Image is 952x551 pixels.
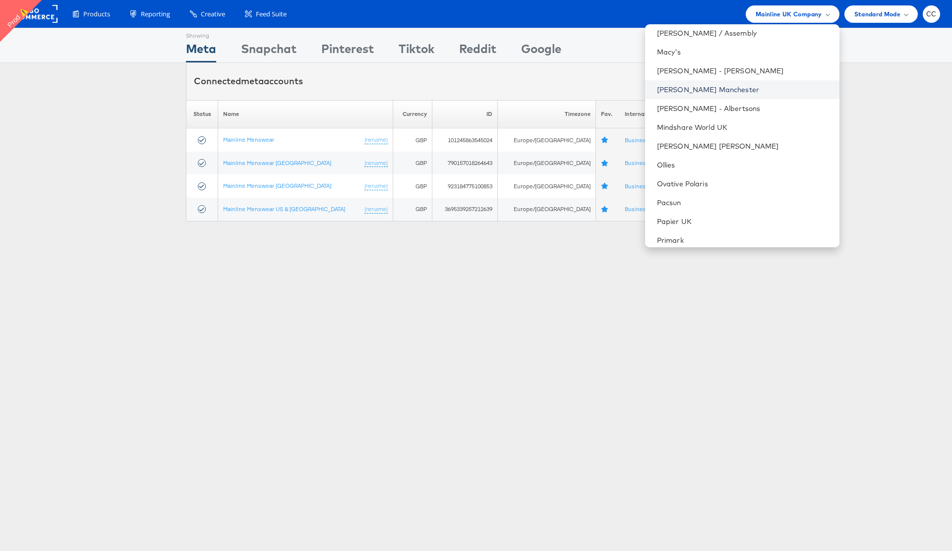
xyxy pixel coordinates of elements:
[657,28,832,38] a: [PERSON_NAME] / Assembly
[364,182,388,190] a: (rename)
[756,9,822,19] span: Mainline UK Company
[364,136,388,144] a: (rename)
[186,28,216,40] div: Showing
[625,205,679,213] a: Business Manager
[497,198,595,221] td: Europe/[GEOGRAPHIC_DATA]
[432,174,498,198] td: 923184775100853
[364,159,388,167] a: (rename)
[321,40,374,62] div: Pinterest
[625,159,679,166] a: Business Manager
[218,100,393,128] th: Name
[186,40,216,62] div: Meta
[657,47,832,57] a: Macy's
[926,11,937,17] span: CC
[497,128,595,152] td: Europe/[GEOGRAPHIC_DATA]
[141,9,170,19] span: Reporting
[657,141,832,151] a: [PERSON_NAME] [PERSON_NAME]
[241,40,297,62] div: Snapchat
[399,40,434,62] div: Tiktok
[393,128,432,152] td: GBP
[657,104,832,113] a: [PERSON_NAME] - Albertsons
[657,217,832,226] a: Papier UK
[223,182,331,189] a: Mainline Menswear [GEOGRAPHIC_DATA]
[241,75,264,87] span: meta
[223,205,345,213] a: Mainline Menswear US & [GEOGRAPHIC_DATA]
[432,152,498,175] td: 790157018264643
[186,100,218,128] th: Status
[194,75,303,88] div: Connected accounts
[657,160,832,170] a: Ollies
[223,159,331,166] a: Mainline Menswear [GEOGRAPHIC_DATA]
[256,9,287,19] span: Feed Suite
[497,174,595,198] td: Europe/[GEOGRAPHIC_DATA]
[497,100,595,128] th: Timezone
[432,100,498,128] th: ID
[432,128,498,152] td: 101245863545024
[521,40,561,62] div: Google
[657,66,832,76] a: [PERSON_NAME] - [PERSON_NAME]
[625,136,679,144] a: Business Manager
[393,152,432,175] td: GBP
[393,100,432,128] th: Currency
[657,198,832,208] a: Pacsun
[657,179,832,189] a: Ovative Polaris
[657,235,832,245] a: Primark
[83,9,110,19] span: Products
[201,9,225,19] span: Creative
[657,85,832,95] a: [PERSON_NAME] Manchester
[393,174,432,198] td: GBP
[223,136,274,143] a: Mainline Menswear
[625,182,679,190] a: Business Manager
[393,198,432,221] td: GBP
[657,122,832,132] a: Mindshare World UK
[497,152,595,175] td: Europe/[GEOGRAPHIC_DATA]
[432,198,498,221] td: 3695339257212639
[854,9,900,19] span: Standard Mode
[364,205,388,214] a: (rename)
[459,40,496,62] div: Reddit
